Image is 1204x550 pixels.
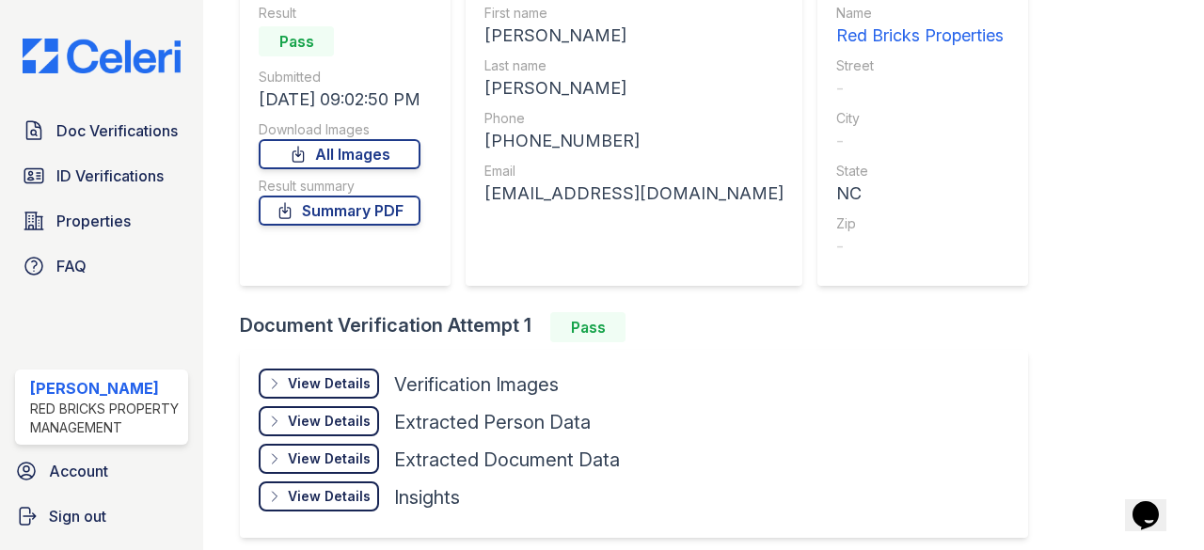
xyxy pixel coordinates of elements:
span: Account [49,460,108,482]
div: Phone [484,109,784,128]
div: Verification Images [394,371,559,398]
span: ID Verifications [56,165,164,187]
a: Name Red Bricks Properties [836,4,1004,49]
a: ID Verifications [15,157,188,195]
a: Summary PDF [259,196,420,226]
a: Sign out [8,497,196,535]
div: Street [836,56,1004,75]
span: Doc Verifications [56,119,178,142]
div: Result summary [259,177,420,196]
a: Account [8,452,196,490]
div: - [836,75,1004,102]
div: View Details [288,487,371,506]
div: View Details [288,449,371,468]
div: - [836,233,1004,259]
div: Pass [550,312,626,342]
a: All Images [259,139,420,169]
div: Email [484,162,784,181]
div: [DATE] 09:02:50 PM [259,86,420,113]
div: [EMAIL_ADDRESS][DOMAIN_NAME] [484,181,784,207]
div: View Details [288,412,371,431]
div: Red Bricks Properties [836,23,1004,49]
a: FAQ [15,247,188,285]
div: First name [484,4,784,23]
div: Result [259,4,420,23]
div: Extracted Document Data [394,447,620,473]
div: City [836,109,1004,128]
iframe: chat widget [1125,475,1185,531]
div: [PERSON_NAME] [484,23,784,49]
div: View Details [288,374,371,393]
div: Submitted [259,68,420,86]
div: Insights [394,484,460,511]
div: NC [836,181,1004,207]
div: Download Images [259,120,420,139]
div: Zip [836,214,1004,233]
span: Properties [56,210,131,232]
div: Document Verification Attempt 1 [240,312,1043,342]
a: Doc Verifications [15,112,188,149]
a: Properties [15,202,188,240]
div: - [836,128,1004,154]
div: State [836,162,1004,181]
img: CE_Logo_Blue-a8612792a0a2168367f1c8372b55b34899dd931a85d93a1a3d3e32e68fde9ad4.png [8,39,196,74]
div: Name [836,4,1004,23]
div: [PHONE_NUMBER] [484,128,784,154]
div: [PERSON_NAME] [484,75,784,102]
div: Extracted Person Data [394,409,591,435]
div: Last name [484,56,784,75]
span: Sign out [49,505,106,527]
div: [PERSON_NAME] [30,377,181,400]
div: Pass [259,26,334,56]
div: Red Bricks Property Management [30,400,181,437]
span: FAQ [56,255,87,277]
